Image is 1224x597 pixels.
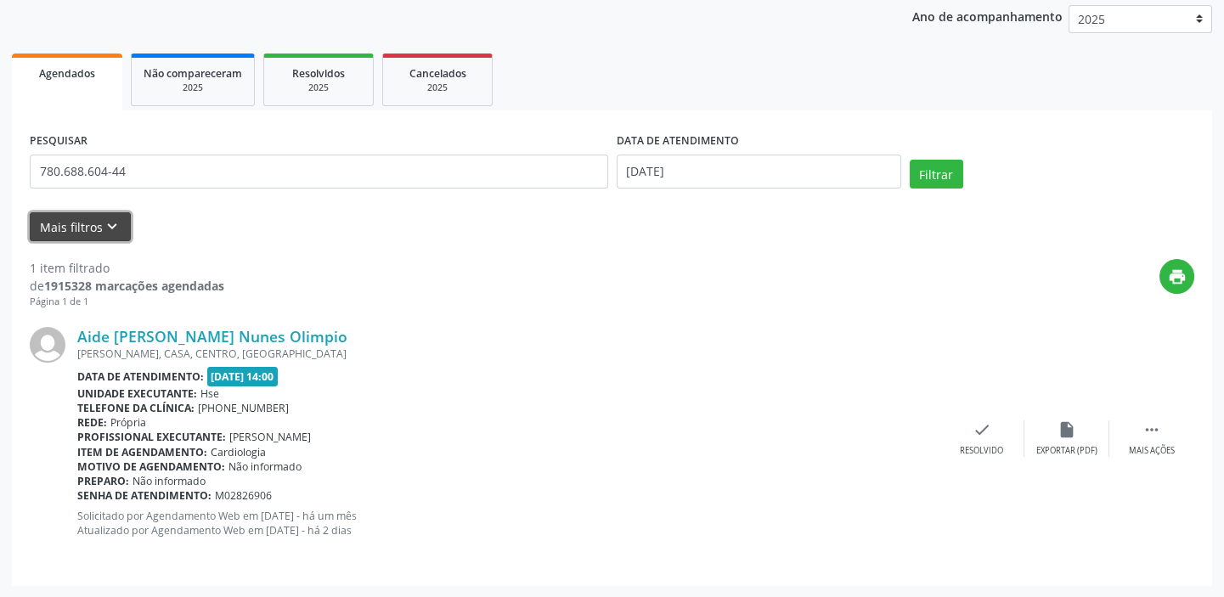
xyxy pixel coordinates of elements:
[39,66,95,81] span: Agendados
[77,459,225,474] b: Motivo de agendamento:
[30,212,131,242] button: Mais filtroskeyboard_arrow_down
[276,82,361,94] div: 2025
[77,386,197,401] b: Unidade executante:
[77,509,939,538] p: Solicitado por Agendamento Web em [DATE] - há um mês Atualizado por Agendamento Web em [DATE] - h...
[77,445,207,459] b: Item de agendamento:
[30,259,224,277] div: 1 item filtrado
[77,327,347,346] a: Aide [PERSON_NAME] Nunes Olimpio
[409,66,466,81] span: Cancelados
[77,488,212,503] b: Senha de atendimento:
[198,401,289,415] span: [PHONE_NUMBER]
[200,386,219,401] span: Hse
[44,278,224,294] strong: 1915328 marcações agendadas
[617,155,901,189] input: Selecione um intervalo
[228,459,302,474] span: Não informado
[910,160,963,189] button: Filtrar
[215,488,272,503] span: M02826906
[207,367,279,386] span: [DATE] 14:00
[395,82,480,94] div: 2025
[30,155,608,189] input: Nome, código do beneficiário ou CPF
[960,445,1003,457] div: Resolvido
[617,128,739,155] label: DATA DE ATENDIMENTO
[77,369,204,384] b: Data de atendimento:
[77,346,939,361] div: [PERSON_NAME], CASA, CENTRO, [GEOGRAPHIC_DATA]
[144,66,242,81] span: Não compareceram
[1058,420,1076,439] i: insert_drive_file
[229,430,311,444] span: [PERSON_NAME]
[30,277,224,295] div: de
[30,128,87,155] label: PESQUISAR
[103,217,121,236] i: keyboard_arrow_down
[77,401,195,415] b: Telefone da clínica:
[1142,420,1161,439] i: 
[133,474,206,488] span: Não informado
[1036,445,1097,457] div: Exportar (PDF)
[77,474,129,488] b: Preparo:
[1168,268,1187,286] i: print
[1159,259,1194,294] button: print
[144,82,242,94] div: 2025
[110,415,146,430] span: Própria
[77,430,226,444] b: Profissional executante:
[1129,445,1175,457] div: Mais ações
[292,66,345,81] span: Resolvidos
[912,5,1063,26] p: Ano de acompanhamento
[30,295,224,309] div: Página 1 de 1
[211,445,266,459] span: Cardiologia
[973,420,991,439] i: check
[30,327,65,363] img: img
[77,415,107,430] b: Rede:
